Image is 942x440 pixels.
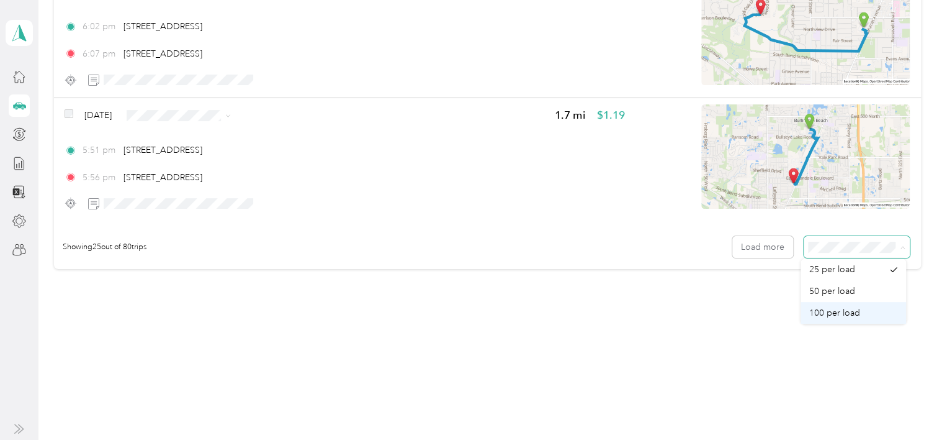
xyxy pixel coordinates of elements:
[872,370,942,440] iframe: Everlance-gr Chat Button Frame
[555,108,586,123] span: 1.7 mi
[701,104,910,209] img: minimap
[596,108,624,123] span: $1.19
[809,264,855,275] span: 25 per load
[732,236,793,258] button: Load more
[54,242,146,253] span: Showing 25 out of 80 trips
[809,286,855,296] span: 50 per load
[123,145,202,155] span: [STREET_ADDRESS]
[84,109,112,122] span: [DATE]
[83,144,118,157] span: 5:51 pm
[83,47,118,60] span: 6:07 pm
[123,48,202,59] span: [STREET_ADDRESS]
[83,171,118,184] span: 5:56 pm
[123,21,202,32] span: [STREET_ADDRESS]
[809,308,860,318] span: 100 per load
[83,20,118,33] span: 6:02 pm
[123,172,202,183] span: [STREET_ADDRESS]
